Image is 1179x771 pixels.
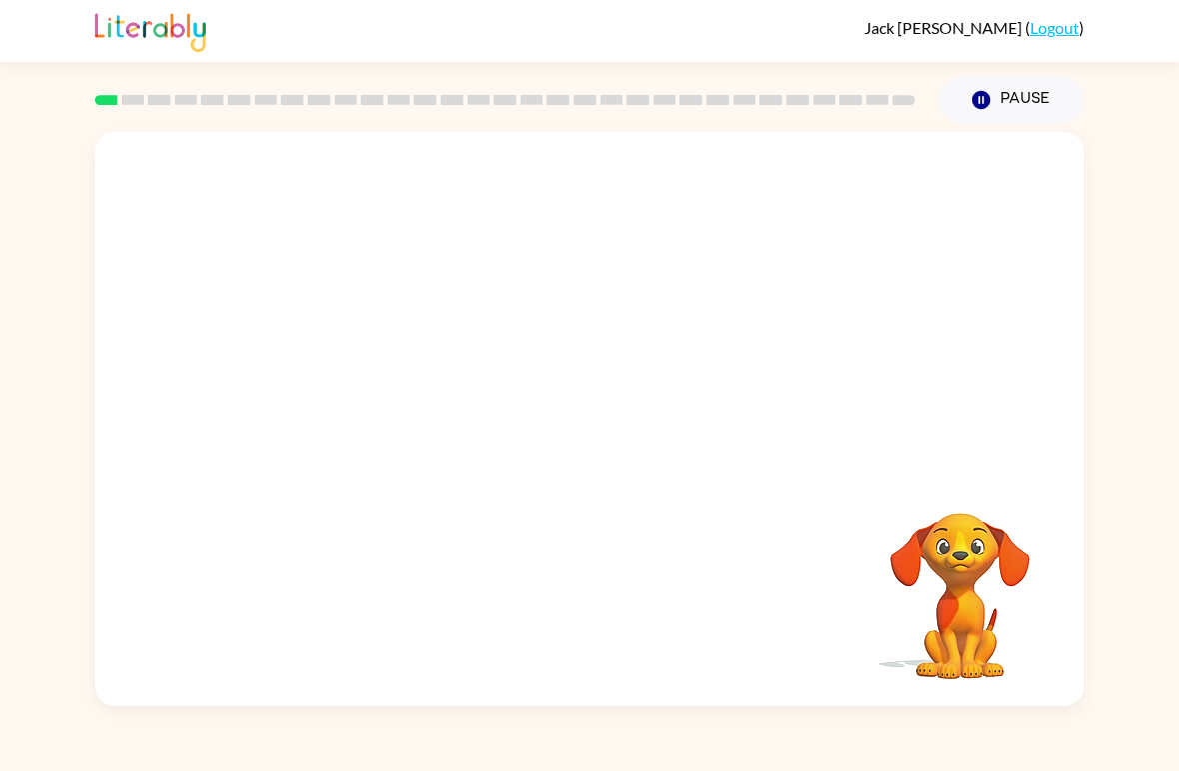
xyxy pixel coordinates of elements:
video: Your browser must support playing .mp4 files to use Literably. Please try using another browser. [860,482,1060,682]
button: Pause [939,77,1084,123]
span: Jack [PERSON_NAME] [864,18,1025,37]
img: Literably [95,8,206,52]
div: ( ) [864,18,1084,37]
a: Logout [1030,18,1079,37]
